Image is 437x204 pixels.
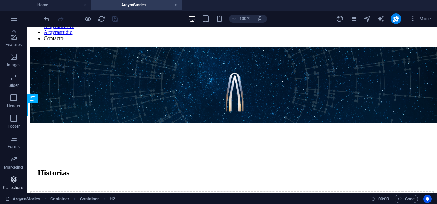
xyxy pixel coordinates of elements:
[98,15,105,23] i: Reload page
[350,15,357,23] i: Pages (Ctrl+Alt+S)
[363,15,371,23] button: navigator
[398,195,415,203] span: Code
[50,195,69,203] span: Click to select. Double-click to edit
[377,15,385,23] button: text_generator
[239,15,250,23] h6: 100%
[407,13,434,24] button: More
[5,42,22,47] p: Features
[391,13,401,24] button: publish
[8,124,20,129] p: Footer
[383,196,384,201] span: :
[91,1,182,9] h4: ArqyraStories
[350,15,358,23] button: pages
[336,15,344,23] button: design
[336,15,344,23] i: Design (Ctrl+Alt+Y)
[377,15,385,23] i: AI Writer
[9,83,19,88] p: Slider
[5,195,40,203] a: Click to cancel selection. Double-click to open Pages
[7,103,20,109] p: Header
[84,15,92,23] button: Click here to leave preview mode and continue editing
[229,15,253,23] button: 100%
[80,195,99,203] span: Click to select. Double-click to edit
[395,195,418,203] button: Code
[371,195,389,203] h6: Session time
[50,195,115,203] nav: breadcrumb
[4,164,23,170] p: Marketing
[110,195,115,203] span: Click to select. Double-click to edit
[257,16,263,22] i: On resize automatically adjust zoom level to fit chosen device.
[43,15,51,23] button: undo
[43,15,51,23] i: Undo: Change text (Ctrl+Z)
[3,185,24,190] p: Collections
[392,15,400,23] i: Publish
[423,195,432,203] button: Usercentrics
[97,15,105,23] button: reload
[363,15,371,23] i: Navigator
[378,195,389,203] span: 00 00
[410,15,431,22] span: More
[7,62,21,68] p: Images
[8,144,20,150] p: Forms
